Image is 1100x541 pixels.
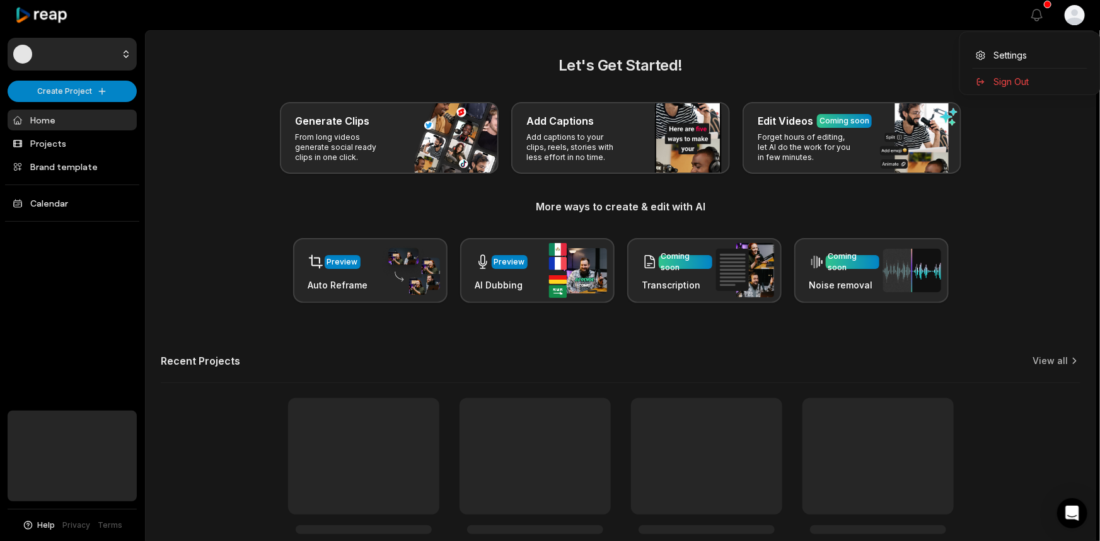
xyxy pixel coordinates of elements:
[494,256,525,268] div: Preview
[295,113,369,128] h3: Generate Clips
[758,132,855,162] p: Forget hours of editing, let AI do the work for you in few minutes.
[526,132,624,162] p: Add captions to your clips, reels, stories with less effort in no time.
[819,115,869,127] div: Coming soon
[758,113,813,128] h3: Edit Videos
[308,278,368,292] h3: Auto Reframe
[1033,355,1068,367] a: View all
[295,132,393,162] p: From long videos generate social ready clips in one click.
[8,81,137,102] button: Create Project
[8,110,137,130] a: Home
[809,278,879,292] h3: Noise removal
[994,48,1028,62] span: Settings
[161,199,1080,214] h3: More ways to create & edit with AI
[327,256,358,268] div: Preview
[8,193,137,214] a: Calendar
[716,243,774,297] img: transcription.png
[161,54,1080,77] h2: Let's Get Started!
[8,156,137,177] a: Brand template
[1057,498,1087,528] div: Open Intercom Messenger
[828,251,877,273] div: Coming soon
[661,251,710,273] div: Coming soon
[98,520,123,531] a: Terms
[994,75,1029,88] span: Sign Out
[642,278,712,292] h3: Transcription
[8,133,137,154] a: Projects
[161,355,240,367] h2: Recent Projects
[526,113,594,128] h3: Add Captions
[382,246,440,295] img: auto_reframe.png
[63,520,91,531] a: Privacy
[549,243,607,298] img: ai_dubbing.png
[883,249,941,292] img: noise_removal.png
[475,278,528,292] h3: AI Dubbing
[38,520,55,531] span: Help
